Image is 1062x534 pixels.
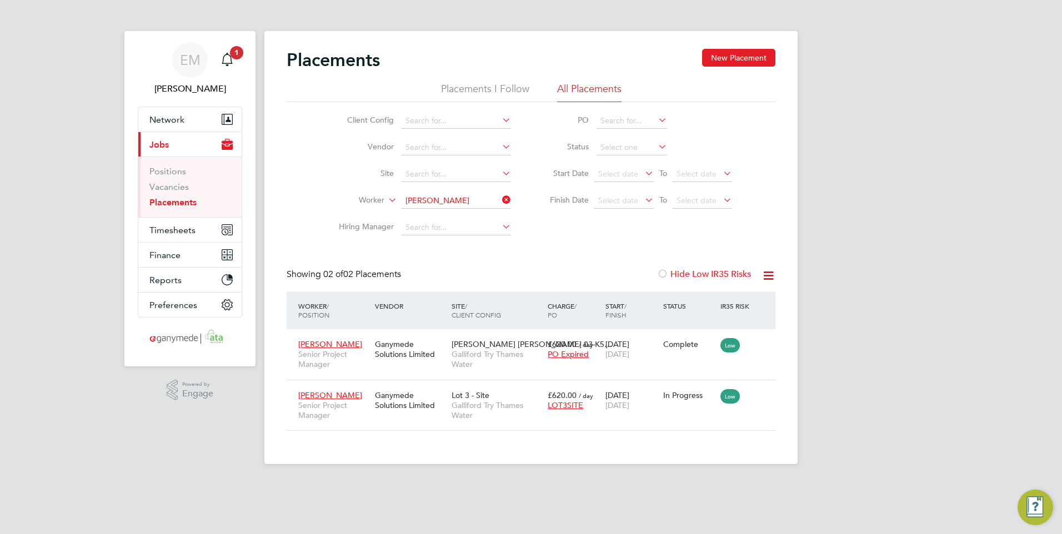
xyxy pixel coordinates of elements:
[597,113,667,129] input: Search for...
[320,195,384,206] label: Worker
[441,82,529,102] li: Placements I Follow
[298,301,329,319] span: / Position
[598,195,638,205] span: Select date
[449,296,545,325] div: Site
[149,275,182,285] span: Reports
[720,389,740,404] span: Low
[323,269,343,280] span: 02 of
[548,349,589,359] span: PO Expired
[603,296,660,325] div: Start
[295,384,775,394] a: [PERSON_NAME]Senior Project ManagerGanymede Solutions LimitedLot 3 - SiteGalliford Try Thames Wat...
[138,157,242,217] div: Jobs
[579,391,593,400] span: / day
[149,114,184,125] span: Network
[548,390,577,400] span: £620.00
[656,193,670,207] span: To
[323,269,401,280] span: 02 Placements
[663,390,715,400] div: In Progress
[605,301,627,319] span: / Finish
[330,168,394,178] label: Site
[149,139,169,150] span: Jobs
[605,349,629,359] span: [DATE]
[216,42,238,78] a: 1
[138,293,242,317] button: Preferences
[295,296,372,325] div: Worker
[287,49,380,71] h2: Placements
[597,140,667,155] input: Select one
[603,385,660,416] div: [DATE]
[124,31,256,366] nav: Main navigation
[656,166,670,180] span: To
[402,140,511,155] input: Search for...
[295,333,775,342] a: [PERSON_NAME]Senior Project ManagerGanymede Solutions Limited[PERSON_NAME] [PERSON_NAME] 03-K5…Ga...
[138,268,242,292] button: Reports
[149,182,189,192] a: Vacancies
[660,296,718,316] div: Status
[138,243,242,267] button: Finance
[182,380,213,389] span: Powered by
[330,142,394,152] label: Vendor
[548,400,583,410] span: LOT3SITE
[579,340,593,349] span: / day
[598,169,638,179] span: Select date
[138,42,242,95] a: EM[PERSON_NAME]
[372,334,449,365] div: Ganymede Solutions Limited
[702,49,775,67] button: New Placement
[452,400,542,420] span: Galliford Try Thames Water
[1018,490,1053,525] button: Engage Resource Center
[452,390,489,400] span: Lot 3 - Site
[149,197,197,208] a: Placements
[657,269,751,280] label: Hide Low IR35 Risks
[539,115,589,125] label: PO
[138,132,242,157] button: Jobs
[402,167,511,182] input: Search for...
[298,339,362,349] span: [PERSON_NAME]
[539,195,589,205] label: Finish Date
[402,193,511,209] input: Search for...
[677,195,717,205] span: Select date
[298,349,369,369] span: Senior Project Manager
[539,142,589,152] label: Status
[147,329,234,346] img: ganymedesolutions-logo-retina.png
[548,339,577,349] span: £620.00
[605,400,629,410] span: [DATE]
[402,220,511,235] input: Search for...
[718,296,756,316] div: IR35 Risk
[372,296,449,316] div: Vendor
[138,329,242,346] a: Go to home page
[677,169,717,179] span: Select date
[545,296,603,325] div: Charge
[452,349,542,369] span: Galliford Try Thames Water
[298,400,369,420] span: Senior Project Manager
[330,221,394,231] label: Hiring Manager
[180,53,201,67] span: EM
[720,338,740,352] span: Low
[182,389,213,399] span: Engage
[372,385,449,416] div: Ganymede Solutions Limited
[603,334,660,365] div: [DATE]
[149,250,181,260] span: Finance
[149,166,186,177] a: Positions
[452,301,501,319] span: / Client Config
[287,269,403,280] div: Showing
[138,218,242,242] button: Timesheets
[230,46,243,59] span: 1
[452,339,612,349] span: [PERSON_NAME] [PERSON_NAME] 03-K5…
[149,225,196,235] span: Timesheets
[548,301,577,319] span: / PO
[167,380,214,401] a: Powered byEngage
[138,82,242,95] span: Emma Malvenan
[298,390,362,400] span: [PERSON_NAME]
[539,168,589,178] label: Start Date
[138,107,242,132] button: Network
[330,115,394,125] label: Client Config
[663,339,715,349] div: Complete
[402,113,511,129] input: Search for...
[557,82,622,102] li: All Placements
[149,300,197,310] span: Preferences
